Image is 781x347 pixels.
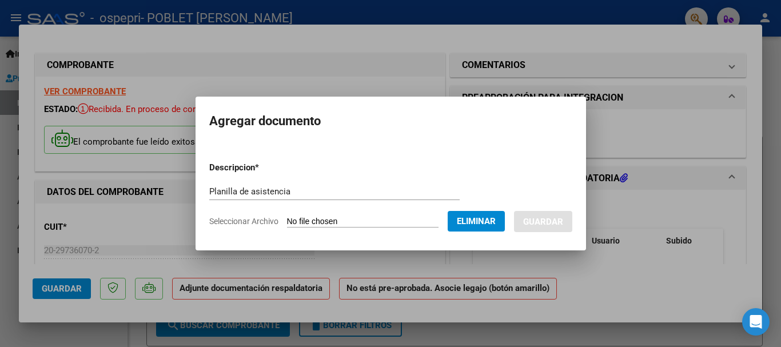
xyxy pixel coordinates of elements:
[209,110,572,132] h2: Agregar documento
[448,211,505,232] button: Eliminar
[209,217,278,226] span: Seleccionar Archivo
[742,308,770,336] div: Open Intercom Messenger
[514,211,572,232] button: Guardar
[457,216,496,226] span: Eliminar
[209,161,318,174] p: Descripcion
[523,217,563,227] span: Guardar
